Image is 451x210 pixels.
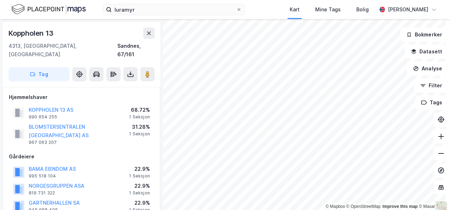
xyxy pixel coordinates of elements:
[129,199,150,207] div: 22.9%
[112,4,236,15] input: Søk på adresse, matrikkel, gårdeiere, leietakere eller personer
[9,67,69,81] button: Tag
[315,5,341,14] div: Mine Tags
[400,28,448,42] button: Bokmerker
[9,42,117,59] div: 4313, [GEOGRAPHIC_DATA], [GEOGRAPHIC_DATA]
[290,5,300,14] div: Kart
[9,152,154,161] div: Gårdeiere
[356,5,369,14] div: Bolig
[129,114,150,120] div: 1 Seksjon
[29,114,57,120] div: 990 654 255
[129,190,150,196] div: 1 Seksjon
[9,28,55,39] div: Koppholen 13
[129,131,150,137] div: 1 Seksjon
[325,204,345,209] a: Mapbox
[346,204,381,209] a: OpenStreetMap
[415,95,448,110] button: Tags
[129,165,150,173] div: 22.9%
[129,106,150,114] div: 68.72%
[383,204,418,209] a: Improve this map
[129,173,150,179] div: 1 Seksjon
[29,173,56,179] div: 995 518 104
[9,93,154,101] div: Hjemmelshaver
[407,62,448,76] button: Analyse
[117,42,155,59] div: Sandnes, 67/161
[29,140,57,145] div: 967 063 207
[129,123,150,131] div: 31.28%
[405,45,448,59] button: Datasett
[416,176,451,210] div: Kontrollprogram for chat
[416,176,451,210] iframe: Chat Widget
[414,78,448,93] button: Filter
[11,3,86,16] img: logo.f888ab2527a4732fd821a326f86c7f29.svg
[388,5,428,14] div: [PERSON_NAME]
[129,182,150,190] div: 22.9%
[29,190,55,196] div: 819 731 322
